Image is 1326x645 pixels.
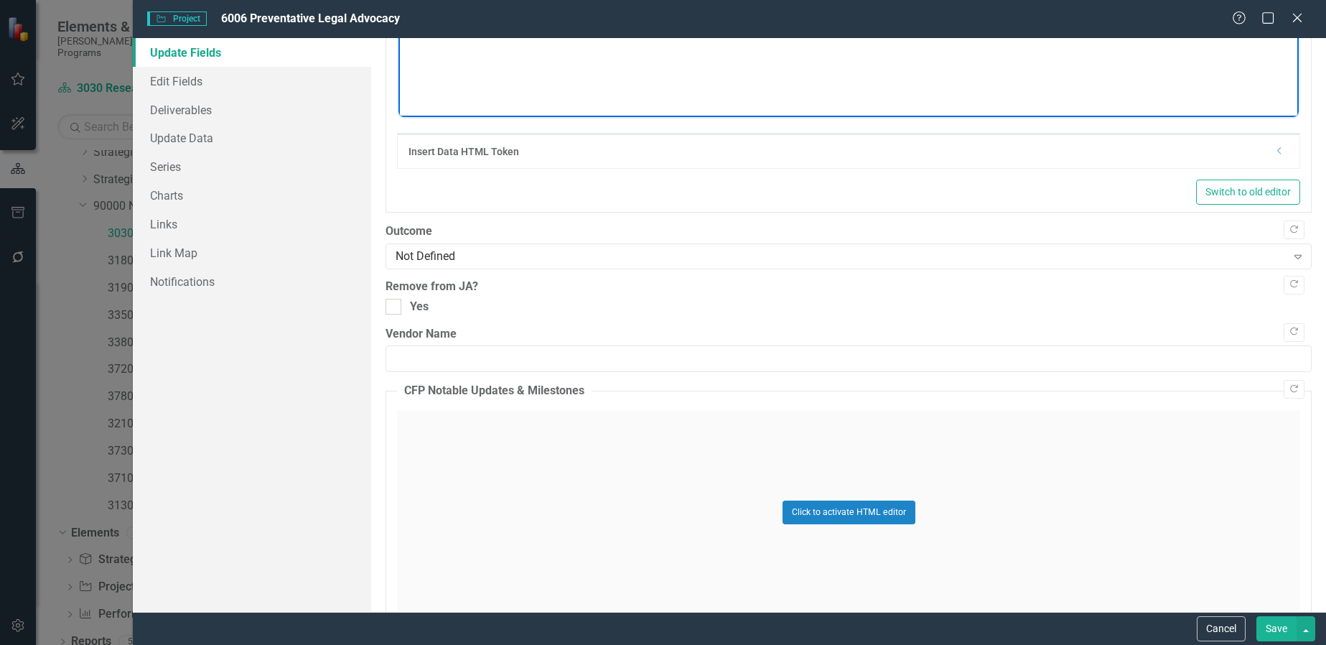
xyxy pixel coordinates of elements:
[133,238,371,267] a: Link Map
[396,249,1286,265] div: Not Defined
[783,501,915,524] button: Click to activate HTML editor
[133,96,371,124] a: Deliverables
[133,152,371,181] a: Series
[386,279,1312,295] label: Remove from JA?
[147,11,207,26] span: Project
[410,299,429,315] div: Yes
[397,383,592,399] legend: CFP Notable Updates & Milestones
[4,4,897,21] p: This project will conduct an evaluation of the LA Families Strong Together preventive legal advoc...
[133,38,371,67] a: Update Fields
[1197,616,1246,641] button: Cancel
[408,144,1266,159] div: Insert Data HTML Token
[1196,180,1300,205] button: Switch to old editor
[386,326,1312,343] label: Vendor Name
[133,181,371,210] a: Charts
[133,124,371,152] a: Update Data
[1256,616,1297,641] button: Save
[133,67,371,96] a: Edit Fields
[133,267,371,296] a: Notifications
[133,210,371,238] a: Links
[221,11,400,25] span: 6006 Preventative Legal Advocacy
[386,223,1312,240] label: Outcome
